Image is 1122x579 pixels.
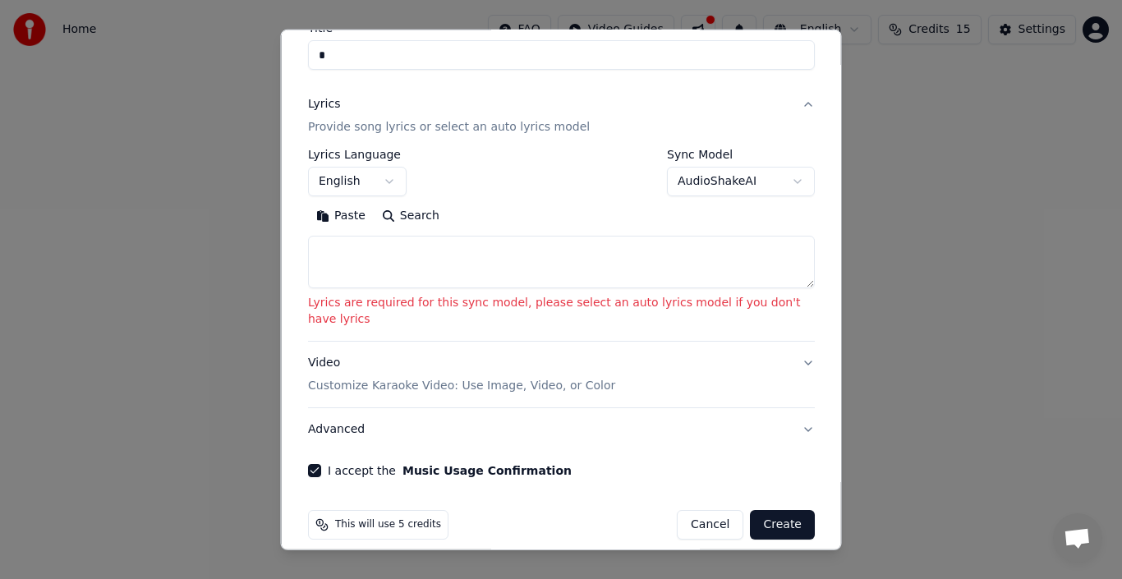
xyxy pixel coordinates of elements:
[750,510,815,540] button: Create
[402,465,571,476] button: I accept the
[308,96,340,113] div: Lyrics
[308,295,815,328] p: Lyrics are required for this sync model, please select an auto lyrics model if you don't have lyrics
[335,518,441,531] span: This will use 5 credits
[308,378,615,394] p: Customize Karaoke Video: Use Image, Video, or Color
[308,355,615,394] div: Video
[677,510,743,540] button: Cancel
[308,203,374,229] button: Paste
[308,119,590,136] p: Provide song lyrics or select an auto lyrics model
[308,408,815,451] button: Advanced
[308,149,407,160] label: Lyrics Language
[667,149,815,160] label: Sync Model
[308,83,815,149] button: LyricsProvide song lyrics or select an auto lyrics model
[308,149,815,341] div: LyricsProvide song lyrics or select an auto lyrics model
[373,203,447,229] button: Search
[308,342,815,407] button: VideoCustomize Karaoke Video: Use Image, Video, or Color
[308,22,815,34] label: Title
[328,465,572,476] label: I accept the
